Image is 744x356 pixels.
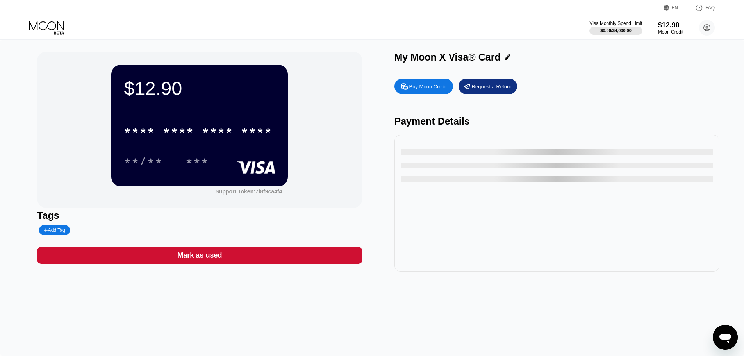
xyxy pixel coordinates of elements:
[589,21,642,26] div: Visa Monthly Spend Limit
[39,225,70,235] div: Add Tag
[472,83,513,90] div: Request a Refund
[394,79,453,94] div: Buy Moon Credit
[394,52,501,63] div: My Moon X Visa® Card
[713,325,738,350] iframe: Button to launch messaging window
[658,21,683,35] div: $12.90Moon Credit
[658,29,683,35] div: Moon Credit
[37,247,362,264] div: Mark as used
[600,28,632,33] div: $0.00 / $4,000.00
[459,79,517,94] div: Request a Refund
[672,5,678,11] div: EN
[37,210,362,221] div: Tags
[409,83,447,90] div: Buy Moon Credit
[124,77,275,99] div: $12.90
[664,4,687,12] div: EN
[394,116,719,127] div: Payment Details
[589,21,642,35] div: Visa Monthly Spend Limit$0.00/$4,000.00
[215,188,282,195] div: Support Token: 7f8f9ca4f4
[687,4,715,12] div: FAQ
[44,227,65,233] div: Add Tag
[705,5,715,11] div: FAQ
[215,188,282,195] div: Support Token:7f8f9ca4f4
[177,251,222,260] div: Mark as used
[658,21,683,29] div: $12.90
